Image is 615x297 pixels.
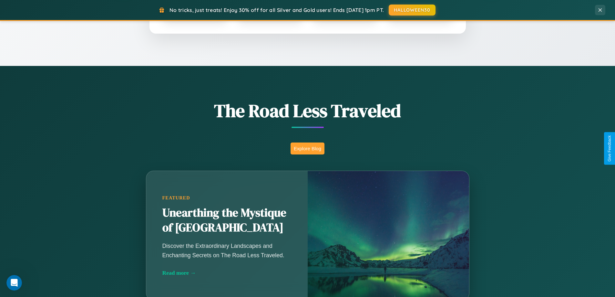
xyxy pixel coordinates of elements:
button: Explore Blog [291,143,324,154]
p: Discover the Extraordinary Landscapes and Enchanting Secrets on The Road Less Traveled. [162,241,292,260]
h1: The Road Less Traveled [114,98,501,123]
div: Give Feedback [607,135,612,162]
button: HALLOWEEN30 [389,5,436,16]
div: Read more → [162,270,292,276]
span: No tricks, just treats! Enjoy 30% off for all Silver and Gold users! Ends [DATE] 1pm PT. [169,7,384,13]
iframe: Intercom live chat [6,275,22,291]
div: Featured [162,195,292,201]
h2: Unearthing the Mystique of [GEOGRAPHIC_DATA] [162,206,292,235]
